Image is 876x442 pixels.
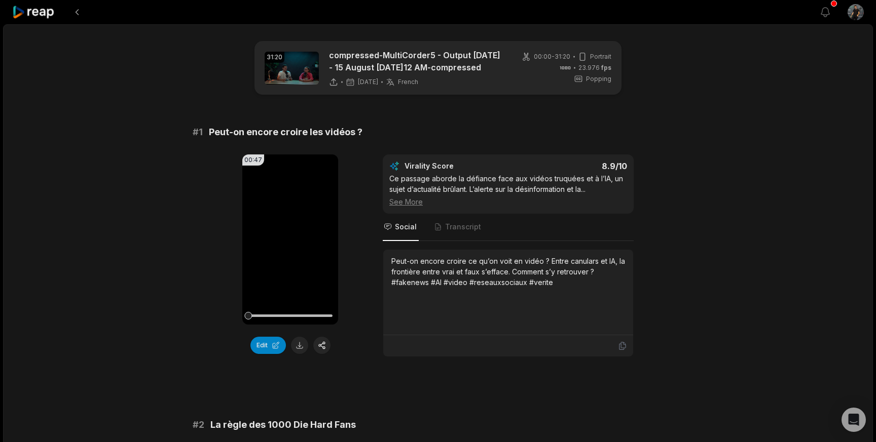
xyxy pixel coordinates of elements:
span: Social [395,222,417,232]
button: Edit [250,337,286,354]
video: Your browser does not support mp4 format. [242,154,338,325]
div: 8.9 /10 [519,161,628,171]
span: French [398,78,418,86]
span: Peut-on encore croire les vidéos ? [209,125,362,139]
span: 23.976 [578,63,611,72]
nav: Tabs [383,214,634,241]
span: fps [601,64,611,71]
div: Virality Score [405,161,514,171]
div: Ce passage aborde la défiance face aux vidéos truquées et à l’IA, un sujet d’actualité brûlant. L... [389,173,627,207]
span: [DATE] [358,78,378,86]
div: Peut-on encore croire ce qu’on voit en vidéo ? Entre canulars et IA, la frontière entre vrai et f... [391,256,625,288]
div: See More [389,196,627,207]
span: La règle des 1000 Die Hard Fans [210,418,356,432]
span: # 2 [193,418,204,432]
p: compressed-MultiCorder5 - Output [DATE] - 15 August [DATE]12 AM-compressed [329,49,504,73]
div: 31:20 [265,52,284,63]
span: 00:00 - 31:20 [534,52,570,61]
div: Open Intercom Messenger [842,408,866,432]
span: Portrait [590,52,611,61]
span: Transcript [445,222,481,232]
span: Popping [586,74,611,84]
span: # 1 [193,125,203,139]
